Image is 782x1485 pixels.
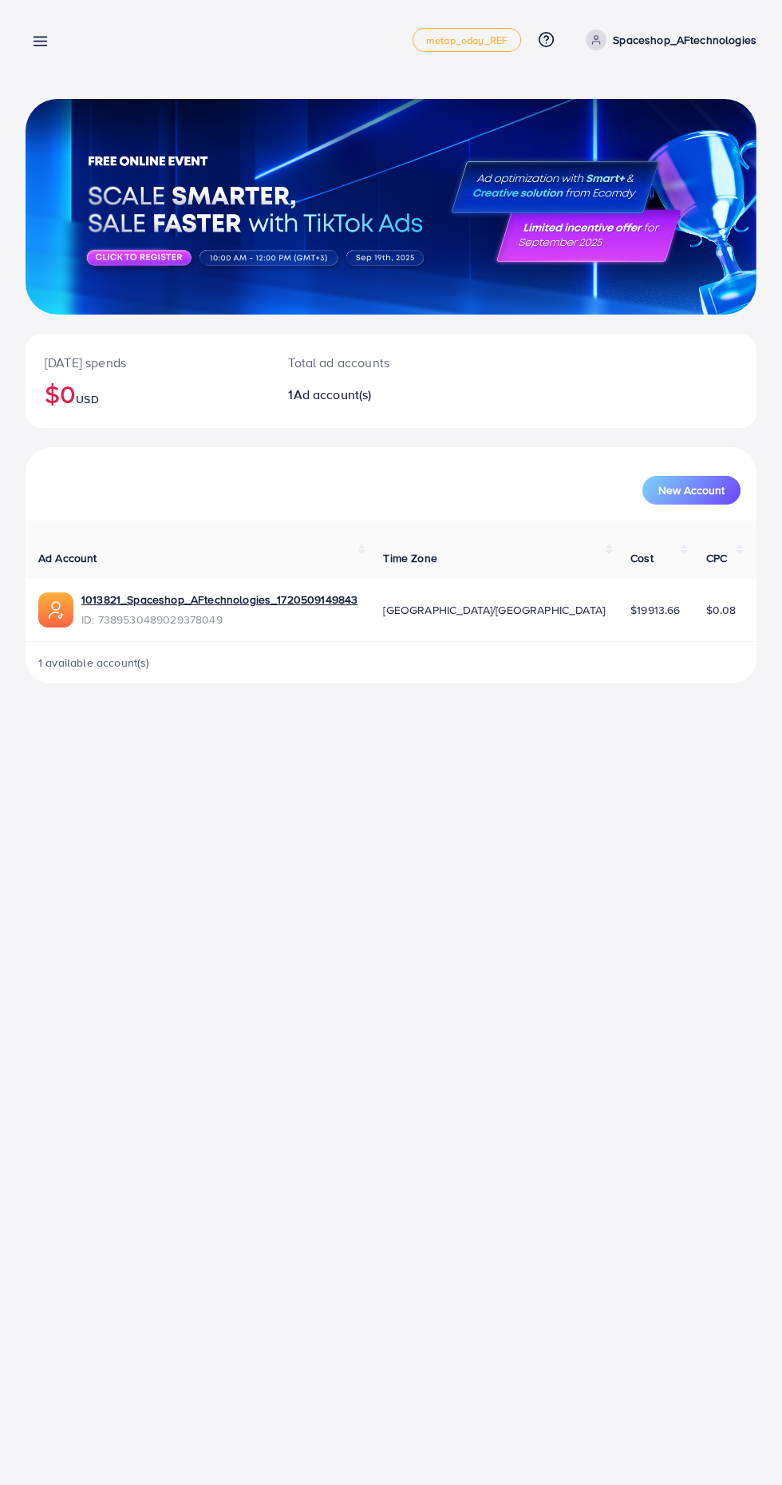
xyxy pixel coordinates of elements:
[38,550,97,566] span: Ad Account
[630,602,680,618] span: $19913.66
[288,387,432,402] h2: 1
[579,30,756,50] a: Spaceshop_AFtechnologies
[714,1413,770,1473] iframe: Chat
[288,353,432,372] p: Total ad accounts
[705,602,736,618] span: $0.08
[413,28,521,52] a: metap_oday_REF
[383,602,605,618] span: [GEOGRAPHIC_DATA]/[GEOGRAPHIC_DATA]
[76,391,98,407] span: USD
[613,30,756,49] p: Spaceshop_AFtechnologies
[705,550,726,566] span: CPC
[426,35,508,46] span: metap_oday_REF
[38,592,73,628] img: ic-ads-acc.e4c84228.svg
[658,485,725,496] span: New Account
[81,612,357,628] span: ID: 7389530489029378049
[45,353,250,372] p: [DATE] spends
[630,550,654,566] span: Cost
[383,550,436,566] span: Time Zone
[294,386,372,403] span: Ad account(s)
[38,655,150,671] span: 1 available account(s)
[45,378,250,409] h2: $0
[642,476,741,505] button: New Account
[81,592,357,608] a: 1013821_Spaceshop_AFtechnologies_1720509149843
